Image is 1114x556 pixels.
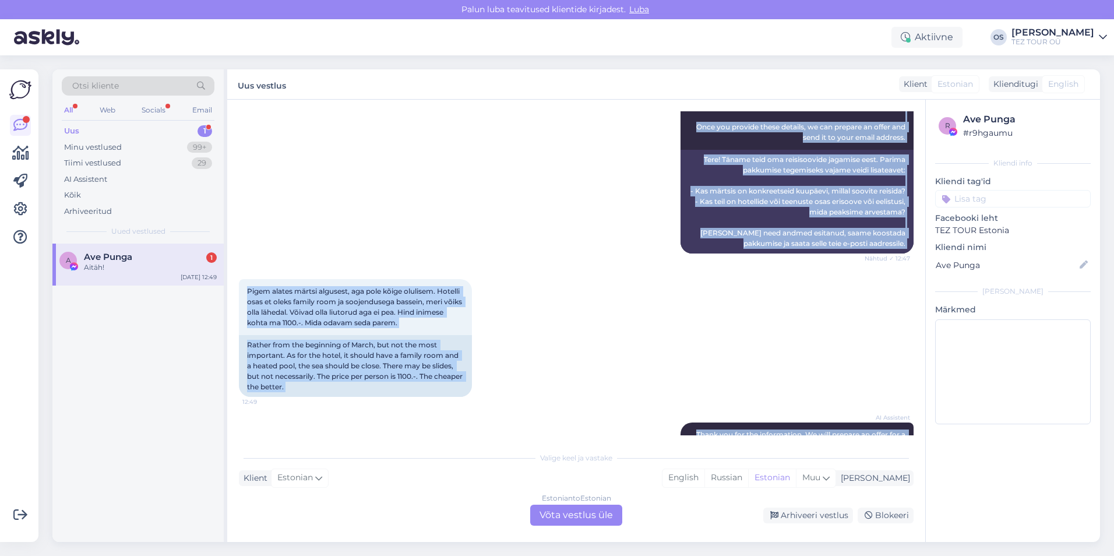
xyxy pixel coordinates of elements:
div: Arhiveeritud [64,206,112,217]
div: Estonian [748,469,796,487]
span: Estonian [277,471,313,484]
div: Minu vestlused [64,142,122,153]
div: Klient [239,472,267,484]
div: Uus [64,125,79,137]
span: English [1048,78,1078,90]
span: Otsi kliente [72,80,119,92]
input: Lisa nimi [936,259,1077,272]
div: Aktiivne [891,27,963,48]
div: OS [990,29,1007,45]
div: [DATE] 12:49 [181,273,217,281]
div: Tere! Täname teid oma reisisoovide jagamise eest. Parima pakkumise tegemiseks vajame veidi lisate... [681,150,914,254]
div: Rather from the beginning of March, but not the most important. As for the hotel, it should have ... [239,335,472,397]
div: TEZ TOUR OÜ [1011,37,1094,47]
p: Facebooki leht [935,212,1091,224]
span: Nähtud ✓ 12:47 [865,254,910,263]
span: Luba [626,4,653,15]
span: Ave Punga [84,252,132,262]
span: Muu [802,472,820,483]
span: AI Assistent [866,413,910,422]
div: 1 [198,125,212,137]
div: [PERSON_NAME] [935,286,1091,297]
div: Socials [139,103,168,118]
p: Kliendi nimi [935,241,1091,254]
a: [PERSON_NAME]TEZ TOUR OÜ [1011,28,1107,47]
div: Email [190,103,214,118]
input: Lisa tag [935,190,1091,207]
span: 12:49 [242,397,286,406]
span: Pigem alates märtsi algusest, aga pole kõige olulisem. Hotelli osas et oleks family room ja sooje... [247,287,464,327]
div: Klient [899,78,928,90]
div: 1 [206,252,217,263]
p: TEZ TOUR Estonia [935,224,1091,237]
span: r [945,121,950,130]
div: Ave Punga [963,112,1087,126]
p: Kliendi tag'id [935,175,1091,188]
div: Russian [704,469,748,487]
div: Tiimi vestlused [64,157,121,169]
div: # r9hgaumu [963,126,1087,139]
span: Estonian [937,78,973,90]
div: [PERSON_NAME] [1011,28,1094,37]
div: Estonian to Estonian [542,493,611,504]
div: Võta vestlus üle [530,505,622,526]
div: Kõik [64,189,81,201]
div: 29 [192,157,212,169]
div: Valige keel ja vastake [239,453,914,463]
span: Uued vestlused [111,226,165,237]
div: Kliendi info [935,158,1091,168]
div: Web [97,103,118,118]
div: English [662,469,704,487]
img: Askly Logo [9,79,31,101]
span: A [66,256,71,265]
div: Blokeeri [858,508,914,523]
div: All [62,103,75,118]
div: Aitäh! [84,262,217,273]
div: 99+ [187,142,212,153]
div: [PERSON_NAME] [836,472,910,484]
div: AI Assistent [64,174,107,185]
p: Märkmed [935,304,1091,316]
label: Uus vestlus [238,76,286,92]
div: Klienditugi [989,78,1038,90]
div: Arhiveeri vestlus [763,508,853,523]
